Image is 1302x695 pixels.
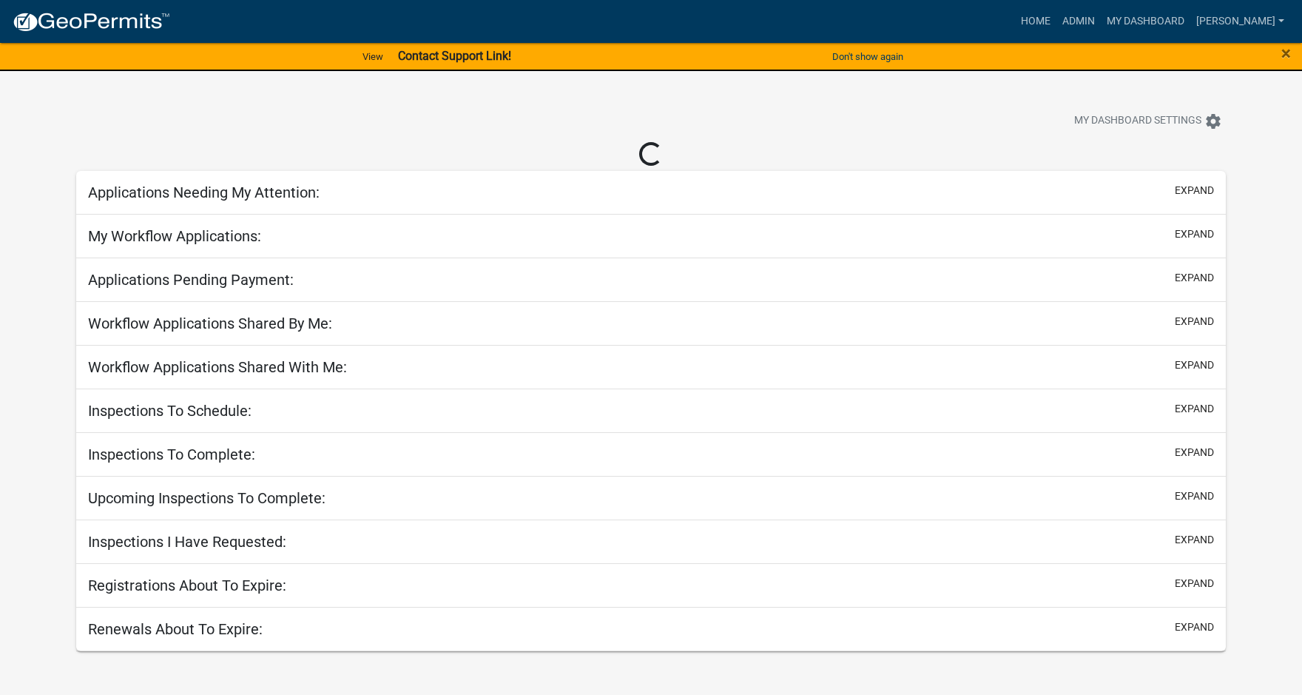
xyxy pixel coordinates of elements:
[1175,401,1214,417] button: expand
[1175,226,1214,242] button: expand
[88,577,286,594] h5: Registrations About To Expire:
[1175,357,1214,373] button: expand
[88,402,252,420] h5: Inspections To Schedule:
[1062,107,1234,135] button: My Dashboard Settingssettings
[1101,7,1190,36] a: My Dashboard
[1281,44,1291,62] button: Close
[88,358,347,376] h5: Workflow Applications Shared With Me:
[1175,488,1214,504] button: expand
[1015,7,1056,36] a: Home
[357,44,389,69] a: View
[88,315,332,332] h5: Workflow Applications Shared By Me:
[826,44,909,69] button: Don't show again
[1175,532,1214,548] button: expand
[1204,113,1222,130] i: settings
[398,49,511,63] strong: Contact Support Link!
[88,446,255,463] h5: Inspections To Complete:
[88,227,261,245] h5: My Workflow Applications:
[1056,7,1101,36] a: Admin
[1175,314,1214,329] button: expand
[1175,576,1214,591] button: expand
[1190,7,1290,36] a: [PERSON_NAME]
[88,184,320,201] h5: Applications Needing My Attention:
[1175,620,1214,635] button: expand
[88,271,294,289] h5: Applications Pending Payment:
[1175,183,1214,198] button: expand
[1074,113,1201,130] span: My Dashboard Settings
[1175,445,1214,460] button: expand
[88,620,263,638] h5: Renewals About To Expire:
[1281,43,1291,64] span: ×
[1175,270,1214,286] button: expand
[88,533,286,551] h5: Inspections I Have Requested:
[88,489,325,507] h5: Upcoming Inspections To Complete:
